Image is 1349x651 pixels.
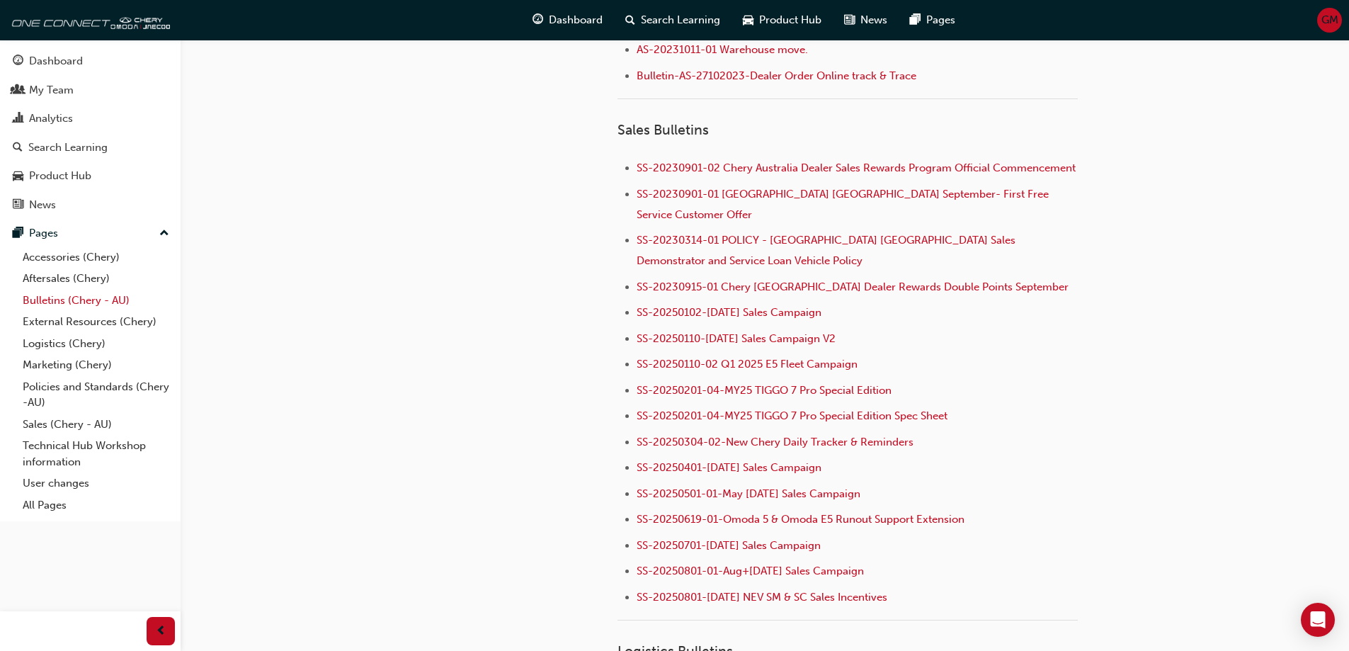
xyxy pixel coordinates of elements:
a: SS-20230901-02 Chery Australia Dealer Sales Rewards Program Official Commencement [637,162,1076,174]
a: Product Hub [6,163,175,189]
a: SS-20250110-02 Q1 2025 E5 Fleet Campaign [637,358,858,370]
span: prev-icon [156,623,166,640]
div: Product Hub [29,168,91,184]
a: Policies and Standards (Chery -AU) [17,376,175,414]
img: oneconnect [7,6,170,34]
a: SS-20250201-04-MY25 TIGGO 7 Pro Special Edition [637,384,892,397]
button: GM [1317,8,1342,33]
a: Marketing (Chery) [17,354,175,376]
a: SS-20250801-01-Aug+[DATE] Sales Campaign [637,565,864,577]
a: guage-iconDashboard [521,6,614,35]
button: DashboardMy TeamAnalyticsSearch LearningProduct HubNews [6,45,175,220]
a: Accessories (Chery) [17,247,175,268]
a: External Resources (Chery) [17,311,175,333]
div: Open Intercom Messenger [1301,603,1335,637]
span: search-icon [13,142,23,154]
span: GM [1321,12,1338,28]
a: Technical Hub Workshop information [17,435,175,472]
a: Bulletins (Chery - AU) [17,290,175,312]
span: pages-icon [910,11,921,29]
a: SS-20230915-01 Chery [GEOGRAPHIC_DATA] Dealer Rewards Double Points September [637,281,1069,293]
a: news-iconNews [833,6,899,35]
button: Pages [6,220,175,247]
span: up-icon [159,225,169,243]
div: Pages [29,225,58,242]
span: chart-icon [13,113,23,125]
a: All Pages [17,494,175,516]
a: SS-20250501-01-May [DATE] Sales Campaign [637,487,860,500]
a: Bulletin-AS-27102023-Dealer Order Online track & Trace [637,69,916,82]
a: Dashboard [6,48,175,74]
a: SS-20250701-[DATE] Sales Campaign [637,539,821,552]
a: search-iconSearch Learning [614,6,732,35]
span: Dashboard [549,12,603,28]
a: SS-20250619-01-Omoda 5 & Omoda E5 Runout Support Extension [637,513,964,526]
div: Search Learning [28,140,108,156]
span: Search Learning [641,12,720,28]
span: car-icon [743,11,753,29]
a: SS-20250304-02-New Chery Daily Tracker & Reminders [637,436,913,448]
a: SS-20250401-[DATE] Sales Campaign [637,461,821,474]
a: SS-20250102-[DATE] Sales Campaign [637,306,821,319]
a: SS-20230314-01 POLICY - [GEOGRAPHIC_DATA] [GEOGRAPHIC_DATA] Sales Demonstrator and Service Loan V... [637,234,1018,267]
a: Sales (Chery - AU) [17,414,175,436]
span: Pages [926,12,955,28]
span: guage-icon [533,11,543,29]
span: Product Hub [759,12,821,28]
span: Sales Bulletins [617,122,709,138]
div: Analytics [29,111,73,127]
span: guage-icon [13,55,23,68]
a: SS-20230901-01 [GEOGRAPHIC_DATA] [GEOGRAPHIC_DATA] September- First Free Service Customer Offer [637,188,1052,221]
a: User changes [17,472,175,494]
a: AS-20231011-01 Warehouse move. [637,43,808,56]
a: Analytics [6,106,175,132]
a: Search Learning [6,135,175,161]
span: people-icon [13,84,23,97]
a: SS-20250801-[DATE] NEV SM & SC Sales Incentives [637,591,887,604]
a: Logistics (Chery) [17,333,175,355]
span: car-icon [13,170,23,183]
span: pages-icon [13,227,23,240]
a: car-iconProduct Hub [732,6,833,35]
div: Dashboard [29,53,83,69]
a: News [6,192,175,218]
a: My Team [6,77,175,103]
span: news-icon [844,11,855,29]
span: search-icon [625,11,635,29]
span: news-icon [13,199,23,212]
div: My Team [29,82,74,98]
a: SS-20250201-04-MY25 TIGGO 7 Pro Special Edition Spec Sheet [637,409,947,422]
a: SS-20250110-[DATE] Sales Campaign V2 [637,332,836,345]
a: pages-iconPages [899,6,967,35]
div: News [29,197,56,213]
span: News [860,12,887,28]
a: Aftersales (Chery) [17,268,175,290]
